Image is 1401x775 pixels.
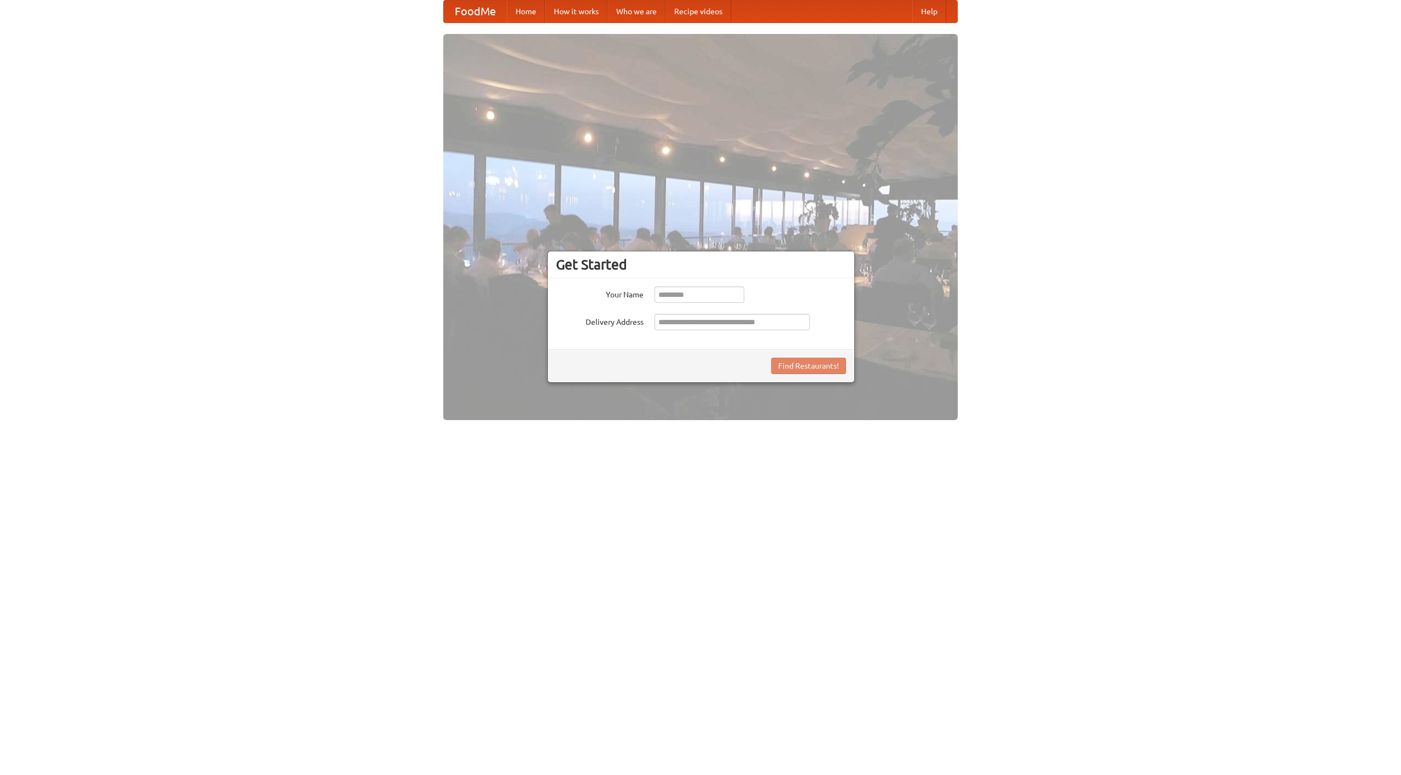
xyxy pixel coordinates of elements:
a: FoodMe [444,1,507,22]
a: Recipe videos [665,1,731,22]
a: How it works [545,1,607,22]
label: Your Name [556,286,644,300]
a: Home [507,1,545,22]
button: Find Restaurants! [771,358,846,374]
h3: Get Started [556,256,846,273]
a: Who we are [607,1,665,22]
label: Delivery Address [556,314,644,328]
a: Help [912,1,946,22]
